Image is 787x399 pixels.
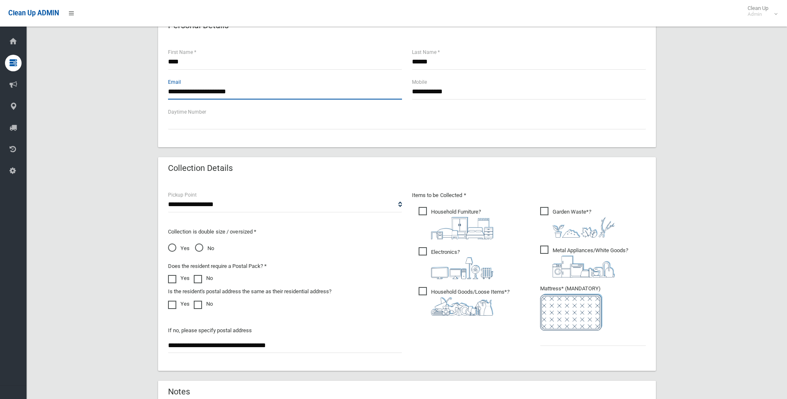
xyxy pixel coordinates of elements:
i: ? [431,209,493,239]
span: Yes [168,243,190,253]
i: ? [431,249,493,279]
span: Household Furniture [419,207,493,239]
label: If no, please specify postal address [168,326,252,336]
label: No [194,273,213,283]
img: 36c1b0289cb1767239cdd3de9e694f19.png [553,255,615,277]
span: Clean Up [743,5,777,17]
span: Metal Appliances/White Goods [540,246,628,277]
span: Electronics [419,247,493,279]
img: aa9efdbe659d29b613fca23ba79d85cb.png [431,217,493,239]
p: Collection is double size / oversized * [168,227,402,237]
img: b13cc3517677393f34c0a387616ef184.png [431,297,493,316]
header: Collection Details [158,160,243,176]
span: Household Goods/Loose Items* [419,287,509,316]
i: ? [553,209,615,238]
i: ? [553,247,628,277]
span: No [195,243,214,253]
label: Does the resident require a Postal Pack? * [168,261,267,271]
i: ? [431,289,509,316]
img: e7408bece873d2c1783593a074e5cb2f.png [540,294,602,331]
span: Mattress* (MANDATORY) [540,285,646,331]
label: Is the resident's postal address the same as their residential address? [168,287,331,297]
p: Items to be Collected * [412,190,646,200]
small: Admin [748,11,768,17]
img: 394712a680b73dbc3d2a6a3a7ffe5a07.png [431,257,493,279]
span: Garden Waste* [540,207,615,238]
label: Yes [168,299,190,309]
label: No [194,299,213,309]
img: 4fd8a5c772b2c999c83690221e5242e0.png [553,217,615,238]
span: Clean Up ADMIN [8,9,59,17]
label: Yes [168,273,190,283]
